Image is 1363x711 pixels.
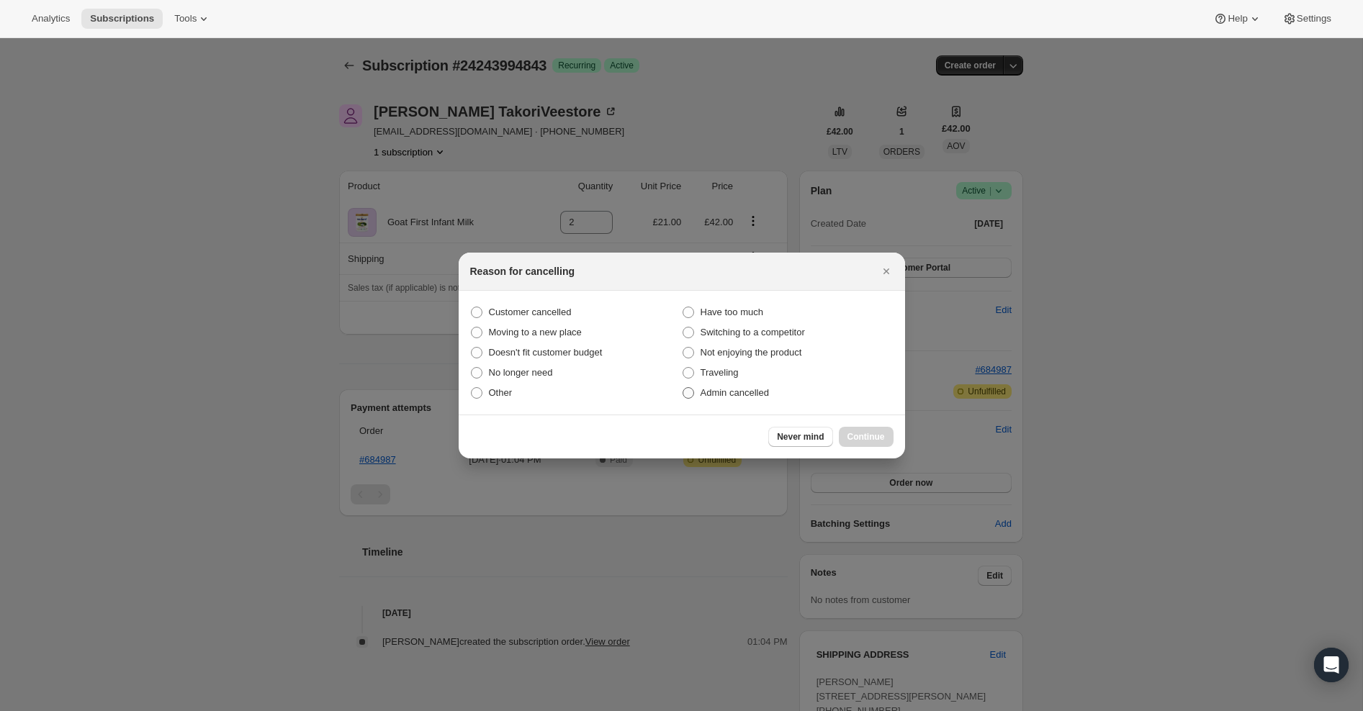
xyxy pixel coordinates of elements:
[1274,9,1340,29] button: Settings
[90,13,154,24] span: Subscriptions
[1297,13,1331,24] span: Settings
[166,9,220,29] button: Tools
[23,9,78,29] button: Analytics
[768,427,832,447] button: Never mind
[81,9,163,29] button: Subscriptions
[174,13,197,24] span: Tools
[489,367,553,378] span: No longer need
[701,347,802,358] span: Not enjoying the product
[489,387,513,398] span: Other
[777,431,824,443] span: Never mind
[1314,648,1349,682] div: Open Intercom Messenger
[701,327,805,338] span: Switching to a competitor
[1205,9,1270,29] button: Help
[32,13,70,24] span: Analytics
[489,327,582,338] span: Moving to a new place
[701,367,739,378] span: Traveling
[489,347,603,358] span: Doesn't fit customer budget
[876,261,896,281] button: Close
[470,264,575,278] h2: Reason for cancelling
[489,307,572,317] span: Customer cancelled
[701,307,763,317] span: Have too much
[701,387,769,398] span: Admin cancelled
[1228,13,1247,24] span: Help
